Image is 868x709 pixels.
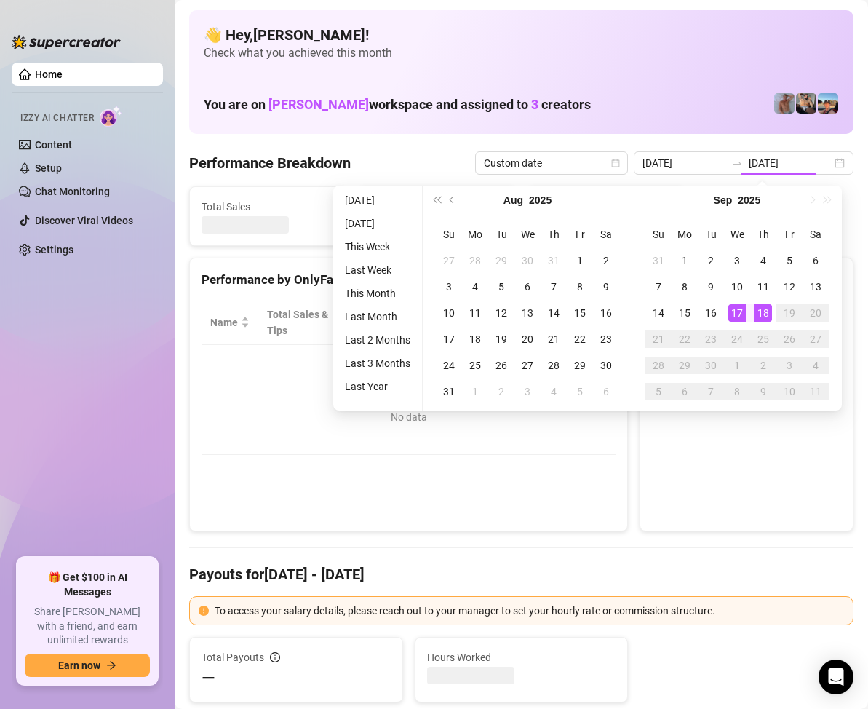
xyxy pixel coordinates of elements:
span: info-circle [270,652,280,662]
div: Sales by OnlyFans Creator [652,270,841,290]
img: AI Chatter [100,106,122,127]
span: [PERSON_NAME] [268,97,369,112]
span: to [731,157,743,169]
h4: 👋 Hey, [PERSON_NAME] ! [204,25,839,45]
span: exclamation-circle [199,606,209,616]
h4: Payouts for [DATE] - [DATE] [189,564,853,585]
span: Check what you achieved this month [204,45,839,61]
span: Izzy AI Chatter [20,111,94,125]
span: Share [PERSON_NAME] with a friend, and earn unlimited rewards [25,605,150,648]
th: Name [202,301,258,345]
button: Earn nowarrow-right [25,654,150,677]
span: Sales / Hour [453,306,498,338]
span: Total Sales [202,199,334,215]
div: Open Intercom Messenger [819,660,853,694]
img: Joey [774,93,795,114]
img: logo-BBDzfeDw.svg [12,35,121,49]
span: — [202,667,215,690]
span: 🎁 Get $100 in AI Messages [25,571,150,599]
th: Chat Conversion [519,301,616,345]
span: calendar [611,159,620,167]
div: Est. Hours Worked [359,306,425,338]
input: Start date [642,155,725,171]
div: Performance by OnlyFans Creator [202,270,616,290]
a: Chat Monitoring [35,186,110,197]
span: Chat Conversion [528,306,596,338]
a: Discover Viral Videos [35,215,133,226]
input: End date [749,155,832,171]
span: Total Payouts [202,649,264,665]
h4: Performance Breakdown [189,153,351,173]
a: Settings [35,244,73,256]
span: swap-right [731,157,743,169]
img: Zach [818,93,838,114]
span: Name [210,314,238,330]
div: No data [216,409,601,425]
th: Sales / Hour [445,301,519,345]
img: George [796,93,816,114]
span: arrow-right [106,660,116,670]
span: Total Sales & Tips [267,306,330,338]
a: Setup [35,162,62,174]
h1: You are on workspace and assigned to creators [204,97,591,113]
span: Active Chats [370,199,503,215]
th: Total Sales & Tips [258,301,350,345]
a: Content [35,139,72,151]
a: Home [35,68,63,80]
span: Messages Sent [540,199,672,215]
div: To access your salary details, please reach out to your manager to set your hourly rate or commis... [215,603,844,619]
span: Custom date [484,152,619,174]
span: 3 [531,97,538,112]
span: Earn now [58,660,100,671]
span: Hours Worked [427,649,616,665]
